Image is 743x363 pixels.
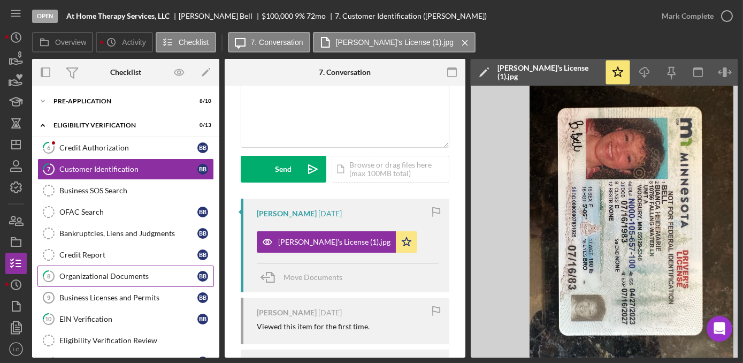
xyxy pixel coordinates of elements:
a: Business SOS Search [37,180,214,201]
tspan: 6 [47,144,51,151]
a: 6Credit AuthorizationBB [37,137,214,158]
a: 9Business Licenses and PermitsBB [37,287,214,308]
div: 72 mo [307,12,326,20]
div: OFAC Search [59,208,197,216]
div: Credit Report [59,251,197,259]
time: 2025-10-01 11:52 [318,209,342,218]
b: At Home Therapy Services, LLC [66,12,170,20]
div: Business Licenses and Permits [59,293,197,302]
button: Move Documents [257,264,353,291]
span: Move Documents [284,273,342,282]
button: Mark Complete [651,5,738,27]
label: [PERSON_NAME]'s License (1).jpg [336,38,454,47]
div: 7. Customer Identification ([PERSON_NAME]) [335,12,487,20]
div: 0 / 13 [192,122,211,128]
div: B B [197,164,208,175]
label: Activity [122,38,145,47]
div: 7. Conversation [319,68,371,77]
a: Bankruptcies, Liens and JudgmentsBB [37,223,214,244]
div: EIN Verification [59,315,197,323]
label: Checklist [179,38,209,47]
div: B B [197,271,208,282]
button: Overview [32,32,93,52]
div: B B [197,249,208,260]
button: LC [5,338,27,360]
div: B B [197,314,208,324]
div: Open Intercom Messenger [707,316,732,342]
div: B B [197,228,208,239]
span: $100,000 [262,11,293,20]
div: Bankruptcies, Liens and Judgments [59,229,197,238]
div: Checklist [110,68,141,77]
button: [PERSON_NAME]'s License (1).jpg [257,231,417,253]
div: Eligibility Verification Review [59,336,213,345]
div: [PERSON_NAME] Bell [179,12,262,20]
div: [PERSON_NAME]'s License (1).jpg [497,64,599,81]
div: Credit Authorization [59,143,197,152]
div: 8 / 10 [192,98,211,104]
button: [PERSON_NAME]'s License (1).jpg [313,32,476,52]
a: 10EIN VerificationBB [37,308,214,330]
tspan: 9 [47,294,50,301]
a: 8Organizational DocumentsBB [37,266,214,287]
a: Credit ReportBB [37,244,214,266]
tspan: 10 [45,315,52,322]
div: Mark Complete [662,5,714,27]
div: Pre-Application [53,98,185,104]
a: OFAC SearchBB [37,201,214,223]
a: Eligibility Verification Review [37,330,214,351]
div: Eligibility Verification [53,122,185,128]
tspan: 7 [47,165,51,172]
div: Viewed this item for the first time. [257,322,370,331]
button: 7. Conversation [228,32,310,52]
div: 9 % [295,12,305,20]
div: [PERSON_NAME] [257,308,317,317]
time: 2025-09-26 13:21 [318,308,342,317]
div: [PERSON_NAME] [257,209,317,218]
div: Open [32,10,58,23]
div: B B [197,207,208,217]
button: Checklist [156,32,216,52]
label: 7. Conversation [251,38,303,47]
div: B B [197,142,208,153]
a: 7Customer IdentificationBB [37,158,214,180]
div: Organizational Documents [59,272,197,281]
text: LC [13,346,19,352]
button: Send [241,156,326,183]
label: Overview [55,38,86,47]
div: Send [275,156,292,183]
button: Activity [96,32,152,52]
div: [PERSON_NAME]'s License (1).jpg [278,238,390,246]
div: Business SOS Search [59,186,213,195]
div: Customer Identification [59,165,197,173]
div: B B [197,292,208,303]
tspan: 8 [47,273,50,279]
